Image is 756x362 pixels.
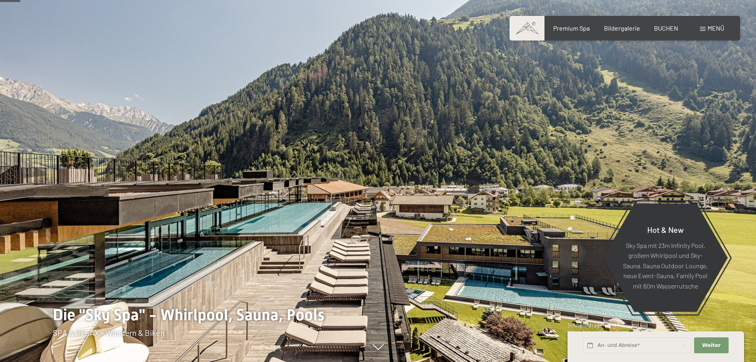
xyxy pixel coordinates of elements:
[694,337,728,354] button: Weiter
[654,24,678,32] a: BUCHEN
[622,240,708,291] p: Sky Spa mit 23m Infinity Pool, großem Whirlpool und Sky-Sauna, Sauna Outdoor Lounge, neue Event-S...
[708,24,724,32] span: Menü
[567,322,602,329] span: Schnellanfrage
[702,342,721,349] span: Weiter
[647,225,684,234] span: Hot & New
[602,203,728,312] a: Hot & New Sky Spa mit 23m Infinity Pool, großem Whirlpool und Sky-Sauna, Sauna Outdoor Lounge, ne...
[604,24,640,32] a: Bildergalerie
[553,24,590,32] a: Premium Spa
